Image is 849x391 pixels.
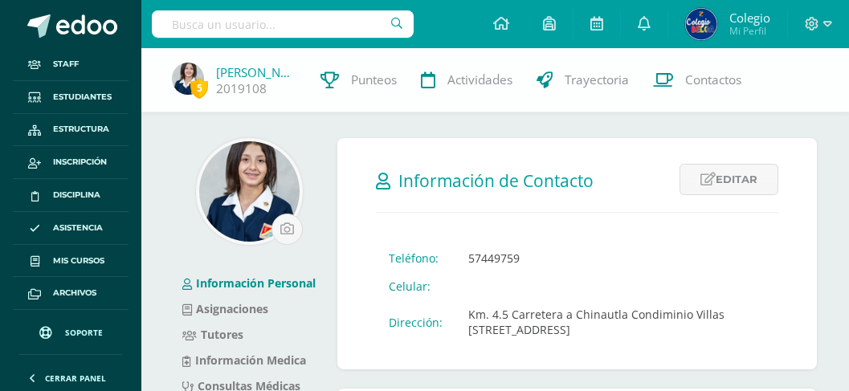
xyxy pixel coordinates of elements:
[455,300,778,344] td: Km. 4.5 Carretera a Chinautla Condiminio Villas [STREET_ADDRESS]
[182,275,316,291] a: Información Personal
[53,255,104,267] span: Mis cursos
[447,71,512,88] span: Actividades
[376,300,455,344] td: Dirección:
[680,164,778,195] a: Editar
[182,352,306,368] a: Información Medica
[685,8,717,40] img: c600e396c05fc968532ff46e374ede2f.png
[45,373,106,384] span: Cerrar panel
[376,244,455,272] td: Teléfono:
[13,179,129,212] a: Disciplina
[13,81,129,114] a: Estudiantes
[53,123,109,136] span: Estructura
[53,156,107,169] span: Inscripción
[190,78,208,98] span: 5
[525,48,641,112] a: Trayectoria
[409,48,525,112] a: Actividades
[53,189,100,202] span: Disciplina
[398,169,594,192] span: Información de Contacto
[13,48,129,81] a: Staff
[13,212,129,245] a: Asistencia
[216,64,296,80] a: [PERSON_NAME]
[455,244,778,272] td: 57449759
[641,48,753,112] a: Contactos
[216,80,267,97] a: 2019108
[53,222,103,234] span: Asistencia
[182,327,243,342] a: Tutores
[199,141,300,242] img: 86476f8d9e41f5ba68a8923545eaea0d.png
[53,58,79,71] span: Staff
[152,10,414,38] input: Busca un usuario...
[13,245,129,278] a: Mis cursos
[13,114,129,147] a: Estructura
[685,71,741,88] span: Contactos
[19,311,122,350] a: Soporte
[53,91,112,104] span: Estudiantes
[182,301,268,316] a: Asignaciones
[172,63,204,95] img: 36b599016ef194484ce34f9480f635ca.png
[565,71,629,88] span: Trayectoria
[351,71,397,88] span: Punteos
[729,24,770,38] span: Mi Perfil
[308,48,409,112] a: Punteos
[13,277,129,310] a: Archivos
[729,10,770,26] span: Colegio
[53,287,96,299] span: Archivos
[13,146,129,179] a: Inscripción
[376,272,455,300] td: Celular:
[65,327,103,338] span: Soporte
